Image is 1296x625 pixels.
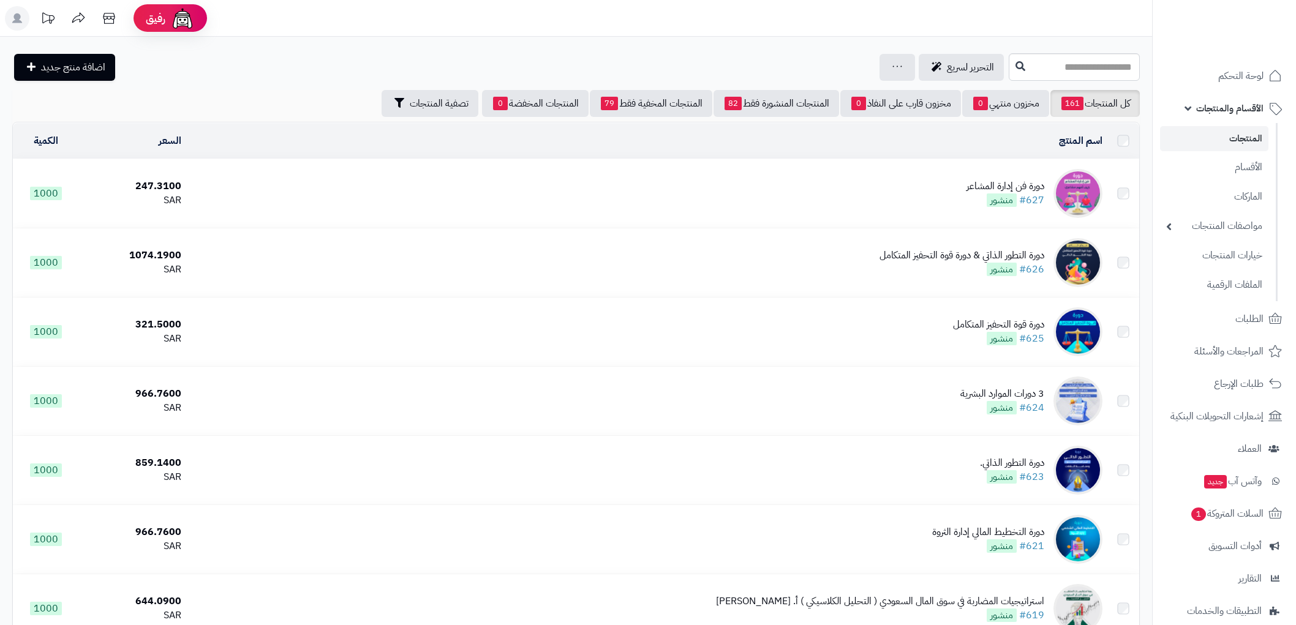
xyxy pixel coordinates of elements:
[30,187,62,200] span: 1000
[83,525,181,539] div: 966.7600
[601,97,618,110] span: 79
[1160,402,1289,431] a: إشعارات التحويلات البنكية
[1019,193,1044,208] a: #627
[1160,213,1268,239] a: مواصفات المنتجات
[1160,531,1289,561] a: أدوات التسويق
[30,325,62,339] span: 1000
[980,456,1044,470] div: دورة التطور الذاتي.
[1019,331,1044,346] a: #625
[987,401,1017,414] span: منشور
[714,90,839,117] a: المنتجات المنشورة فقط82
[880,249,1044,263] div: دورة التطور الذاتي & دورة قوة التحفيز المتكامل
[30,533,62,546] span: 1000
[83,539,181,553] div: SAR
[482,90,589,117] a: المنتجات المخفضة0
[1235,310,1264,327] span: الطلبات
[1238,570,1262,587] span: التقارير
[83,249,181,263] div: 1074.1900
[1160,242,1268,269] a: خيارات المنتجات
[987,470,1017,484] span: منشور
[966,179,1044,193] div: دورة فن إدارة المشاعر
[725,97,742,110] span: 82
[83,318,181,332] div: 321.5000
[1061,97,1083,110] span: 161
[1160,154,1268,181] a: الأقسام
[1053,376,1102,425] img: 3 دورات الموارد البشرية
[960,387,1044,401] div: 3 دورات الموارد البشرية
[1160,337,1289,366] a: المراجعات والأسئلة
[146,11,165,26] span: رفيق
[1160,61,1289,91] a: لوحة التحكم
[1019,400,1044,415] a: #624
[30,394,62,408] span: 1000
[1053,169,1102,218] img: دورة فن إدارة المشاعر
[83,193,181,208] div: SAR
[34,133,58,148] a: الكمية
[947,60,994,75] span: التحرير لسريع
[1019,262,1044,277] a: #626
[30,602,62,615] span: 1000
[1160,304,1289,334] a: الطلبات
[590,90,712,117] a: المنتجات المخفية فقط79
[987,193,1017,207] span: منشور
[14,54,115,81] a: اضافة منتج جديد
[493,97,508,110] span: 0
[1050,90,1140,117] a: كل المنتجات161
[382,90,478,117] button: تصفية المنتجات
[987,608,1017,622] span: منشور
[1214,375,1264,392] span: طلبات الإرجاع
[987,263,1017,276] span: منشور
[83,387,181,401] div: 966.7600
[1160,184,1268,210] a: الماركات
[410,96,469,111] span: تصفية المنتجات
[1238,440,1262,457] span: العملاء
[30,463,62,477] span: 1000
[1160,434,1289,463] a: العملاء
[83,401,181,415] div: SAR
[1204,475,1227,488] span: جديد
[1187,602,1262,619] span: التطبيقات والخدمات
[716,594,1044,608] div: استراتيجيات المضاربة في سوق المال السعودي ( التحليل الكلاسيكي ) أ. [PERSON_NAME]
[1059,133,1102,148] a: اسم المنتج
[1203,473,1262,490] span: وآتس آب
[1191,507,1206,521] span: 1
[83,332,181,346] div: SAR
[83,608,181,623] div: SAR
[1218,67,1264,84] span: لوحة التحكم
[1190,505,1264,522] span: السلات المتروكة
[987,332,1017,345] span: منشور
[83,179,181,193] div: 247.3100
[932,525,1044,539] div: دورة التخطيط المالي إدارة الثروة
[41,60,105,75] span: اضافة منتج جديد
[1160,466,1289,496] a: وآتس آبجديد
[1196,100,1264,117] span: الأقسام والمنتجات
[1160,369,1289,399] a: طلبات الإرجاع
[1019,539,1044,553] a: #621
[1019,608,1044,623] a: #619
[953,318,1044,332] div: دورة قوة التحفيز المتكامل
[1053,238,1102,287] img: دورة التطور الذاتي & دورة قوة التحفيز المتكامل
[170,6,195,31] img: ai-face.png
[1053,446,1102,495] img: دورة التطور الذاتي.
[962,90,1049,117] a: مخزون منتهي0
[83,263,181,277] div: SAR
[851,97,866,110] span: 0
[840,90,961,117] a: مخزون قارب على النفاذ0
[83,594,181,608] div: 644.0900
[1053,515,1102,564] img: دورة التخطيط المالي إدارة الثروة
[83,456,181,470] div: 859.1400
[32,6,63,34] a: تحديثات المنصة
[1053,307,1102,356] img: دورة قوة التحفيز المتكامل
[1170,408,1264,425] span: إشعارات التحويلات البنكية
[1160,564,1289,593] a: التقارير
[1213,32,1284,58] img: logo-2.png
[1160,499,1289,528] a: السلات المتروكة1
[987,539,1017,553] span: منشور
[1160,272,1268,298] a: الملفات الرقمية
[83,470,181,484] div: SAR
[1019,470,1044,484] a: #623
[1194,343,1264,360] span: المراجعات والأسئلة
[1208,537,1262,555] span: أدوات التسويق
[919,54,1004,81] a: التحرير لسريع
[30,256,62,269] span: 1000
